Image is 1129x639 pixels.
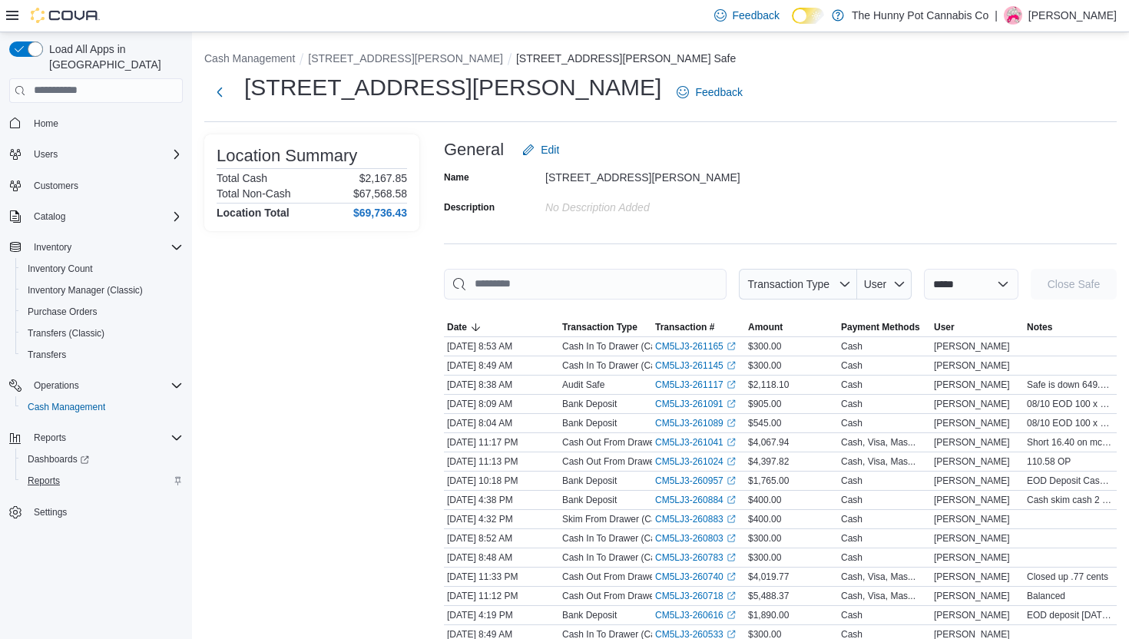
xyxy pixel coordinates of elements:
span: Transaction Type [747,278,829,290]
button: Settings [3,501,189,523]
p: The Hunny Pot Cannabis Co [852,6,988,25]
span: Operations [34,379,79,392]
span: $400.00 [748,494,781,506]
div: [DATE] 8:52 AM [444,529,559,548]
input: This is a search bar. As you type, the results lower in the page will automatically filter. [444,269,727,300]
span: Reports [34,432,66,444]
a: Feedback [670,77,748,108]
h6: Total Cash [217,172,267,184]
button: Reports [15,470,189,492]
button: Close Safe [1031,269,1117,300]
span: Inventory Manager (Classic) [22,281,183,300]
button: Cash Management [204,52,295,65]
div: Cash [841,609,862,621]
span: Inventory [28,238,183,257]
button: [STREET_ADDRESS][PERSON_NAME] [308,52,503,65]
span: Transfers [22,346,183,364]
span: Date [447,321,467,333]
p: Cash Out From Drawer (Cash 1) [562,455,695,468]
div: [DATE] 8:09 AM [444,395,559,413]
a: CM5LJ3-260883External link [655,513,736,525]
p: Cash Out From Drawer (Cash 1) [562,590,695,602]
span: Catalog [34,210,65,223]
svg: External link [727,611,736,620]
button: Users [3,144,189,165]
span: [PERSON_NAME] [934,475,1010,487]
a: Purchase Orders [22,303,104,321]
span: 08/10 EOD 100 x 2 = 200 50 x 3 = 150 20 x 26 = 520 5 x 7 = 35 = 905 - [PERSON_NAME] Unsure which ... [1027,398,1114,410]
a: Inventory Count [22,260,99,278]
a: CM5LJ3-261091External link [655,398,736,410]
div: Cash [841,475,862,487]
nav: Complex example [9,106,183,564]
a: Transfers [22,346,72,364]
span: Dashboards [28,453,89,465]
span: Cash Management [22,398,183,416]
span: [PERSON_NAME] [934,455,1010,468]
span: Amount [748,321,783,333]
span: Reports [28,475,60,487]
span: Settings [34,506,67,518]
a: Settings [28,503,73,521]
span: [PERSON_NAME] [934,571,1010,583]
button: Next [204,77,235,108]
span: $300.00 [748,340,781,353]
a: CM5LJ3-260783External link [655,551,736,564]
svg: External link [727,457,736,466]
button: Catalog [28,207,71,226]
a: Customers [28,177,84,195]
svg: External link [727,419,736,428]
span: [PERSON_NAME] [934,436,1010,449]
div: Cash, Visa, Mas... [841,436,915,449]
nav: An example of EuiBreadcrumbs [204,51,1117,69]
p: Audit Safe [562,379,604,391]
button: [STREET_ADDRESS][PERSON_NAME] Safe [516,52,736,65]
div: [DATE] 8:49 AM [444,356,559,375]
p: Bank Deposit [562,475,617,487]
span: [PERSON_NAME] [934,590,1010,602]
span: [PERSON_NAME] [934,398,1010,410]
span: Balanced [1027,590,1065,602]
a: Dashboards [22,450,95,468]
span: Users [28,145,183,164]
svg: External link [727,438,736,447]
span: [PERSON_NAME] [934,340,1010,353]
span: User [864,278,887,290]
img: Cova [31,8,100,23]
div: [DATE] 8:48 AM [444,548,559,567]
span: Feedback [733,8,780,23]
span: Customers [34,180,78,192]
p: Cash In To Drawer (Cash 1) [562,551,677,564]
svg: External link [727,534,736,543]
a: Inventory Manager (Classic) [22,281,149,300]
button: Customers [3,174,189,197]
span: Cash Management [28,401,105,413]
input: Dark Mode [792,8,824,24]
span: Safe is down 649.75 Will be looking into deposits for potential mis-skims, etc. [DATE]. [1027,379,1114,391]
span: Feedback [695,84,742,100]
a: CM5LJ3-260803External link [655,532,736,545]
span: [PERSON_NAME] [934,532,1010,545]
button: User [931,318,1024,336]
button: Date [444,318,559,336]
a: CM5LJ3-261117External link [655,379,736,391]
p: Bank Deposit [562,398,617,410]
svg: External link [727,591,736,601]
div: Cash [841,494,862,506]
div: [DATE] 8:38 AM [444,376,559,394]
button: Transfers (Classic) [15,323,189,344]
span: Notes [1027,321,1052,333]
span: [PERSON_NAME] [934,379,1010,391]
span: $5,488.37 [748,590,789,602]
span: $905.00 [748,398,781,410]
button: Inventory [3,237,189,258]
button: Edit [516,134,565,165]
span: $400.00 [748,513,781,525]
button: Inventory Manager (Classic) [15,280,189,301]
button: Operations [28,376,85,395]
span: Settings [28,502,183,521]
div: Cash, Visa, Mas... [841,571,915,583]
p: Bank Deposit [562,494,617,506]
span: Load All Apps in [GEOGRAPHIC_DATA] [43,41,183,72]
